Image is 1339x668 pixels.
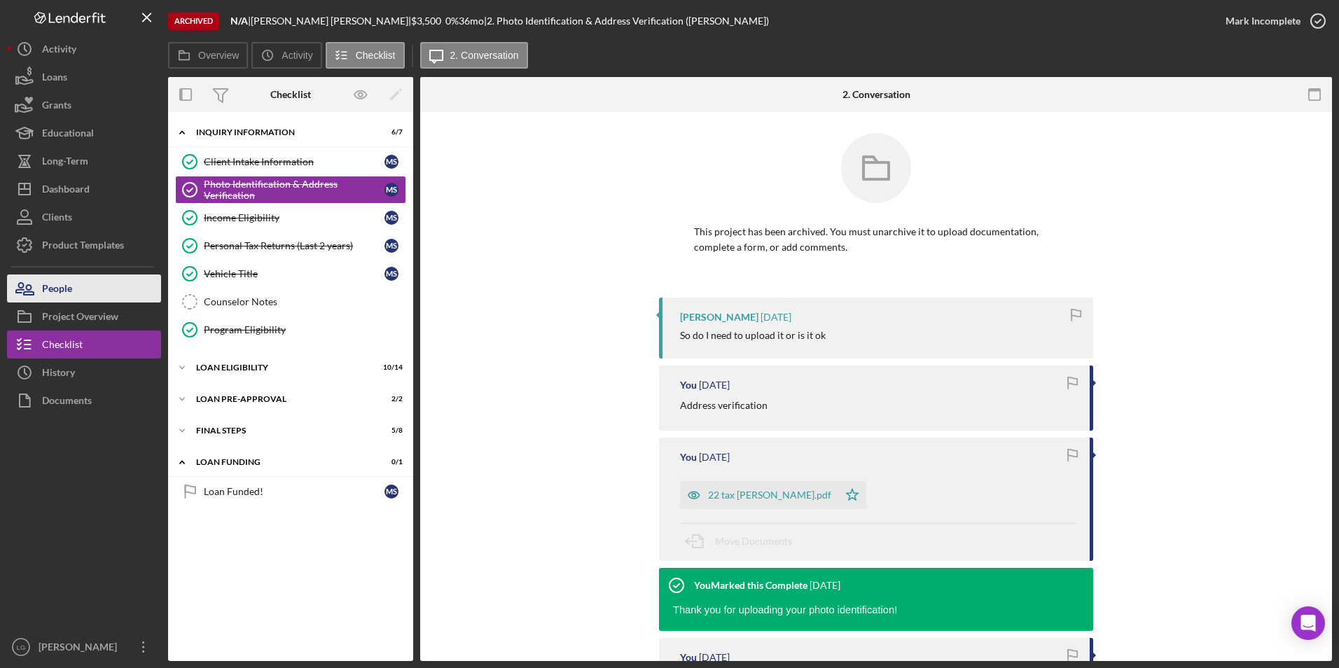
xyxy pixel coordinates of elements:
button: Mark Incomplete [1212,7,1332,35]
div: Grants [42,91,71,123]
text: LG [17,643,26,651]
div: Loan Pre-Approval [196,395,368,403]
button: Dashboard [7,175,161,203]
label: Overview [198,50,239,61]
div: 22 tax [PERSON_NAME].pdf [708,489,831,501]
div: M S [384,267,398,281]
button: Move Documents [680,524,806,559]
time: 2024-09-09 21:16 [699,652,730,663]
div: You [680,652,697,663]
button: LG[PERSON_NAME] [7,633,161,661]
a: Income EligibilityMS [175,204,406,232]
div: 36 mo [459,15,484,27]
a: Program Eligibility [175,316,406,344]
div: Documents [42,387,92,418]
button: Clients [7,203,161,231]
div: Mark Incomplete [1226,7,1300,35]
div: M S [384,183,398,197]
div: 0 / 1 [377,458,403,466]
time: 2025-01-07 19:30 [699,380,730,391]
div: People [42,274,72,306]
button: Product Templates [7,231,161,259]
div: Personal Tax Returns (Last 2 years) [204,240,384,251]
time: 2024-09-25 18:47 [810,580,840,591]
label: Activity [282,50,312,61]
button: Loans [7,63,161,91]
div: Program Eligibility [204,324,405,335]
div: [PERSON_NAME] [35,633,126,664]
button: Activity [7,35,161,63]
div: $3,500 [411,15,445,27]
div: Loan Funded! [204,486,384,497]
button: Grants [7,91,161,119]
button: Long-Term [7,147,161,175]
a: Photo Identification & Address VerificationMS [175,176,406,204]
div: Product Templates [42,231,124,263]
div: You [680,452,697,463]
div: M S [384,485,398,499]
a: Client Intake InformationMS [175,148,406,176]
div: Checklist [42,330,83,362]
button: Project Overview [7,302,161,330]
div: 0 % [445,15,459,27]
button: 2. Conversation [420,42,528,69]
div: 6 / 7 [377,128,403,137]
div: 2 / 2 [377,395,403,403]
div: 2. Conversation [842,89,910,100]
div: Long-Term [42,147,88,179]
time: 2025-01-07 20:09 [761,312,791,323]
div: Project Overview [42,302,118,334]
button: Activity [251,42,321,69]
button: Checklist [326,42,405,69]
div: Counselor Notes [204,296,405,307]
div: Activity [42,35,76,67]
div: You Marked this Complete [694,580,807,591]
button: Checklist [7,330,161,359]
div: Checklist [270,89,311,100]
div: So do I need to upload it or is it ok [680,330,826,341]
div: M S [384,239,398,253]
p: Address verification [680,398,768,413]
div: Loan Funding [196,458,368,466]
p: This project has been archived. You must unarchive it to upload documentation, complete a form, o... [694,224,1058,256]
div: Inquiry Information [196,128,368,137]
div: Client Intake Information [204,156,384,167]
b: N/A [230,15,248,27]
div: Archived [168,13,219,30]
a: Vehicle TitleMS [175,260,406,288]
div: | [230,15,251,27]
button: Documents [7,387,161,415]
div: Income Eligibility [204,212,384,223]
a: Personal Tax Returns (Last 2 years)MS [175,232,406,260]
div: 5 / 8 [377,426,403,435]
div: M S [384,211,398,225]
button: People [7,274,161,302]
div: [PERSON_NAME] [680,312,758,323]
a: Loan Funded!MS [175,478,406,506]
div: Clients [42,203,72,235]
div: You [680,380,697,391]
button: History [7,359,161,387]
span: Move Documents [715,535,792,547]
span: Thank you for uploading your photo identification! [673,604,897,615]
div: Loan Eligibility [196,363,368,372]
time: 2025-01-07 19:30 [699,452,730,463]
div: Open Intercom Messenger [1291,606,1325,640]
div: M S [384,155,398,169]
div: Loans [42,63,67,95]
button: Educational [7,119,161,147]
a: Counselor Notes [175,288,406,316]
button: 22 tax [PERSON_NAME].pdf [680,481,866,509]
button: Overview [168,42,248,69]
